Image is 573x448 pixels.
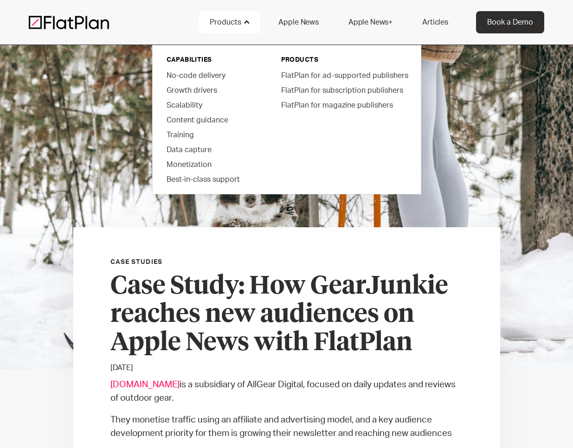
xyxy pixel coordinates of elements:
[159,172,264,186] a: Best-in-class support
[337,11,404,33] a: Apple News+
[199,11,260,33] div: Products
[476,11,544,33] a: Book a Demo
[110,413,463,440] p: They monetise traffic using an affiliate and advertising model, and a key audience development pr...
[267,11,329,33] a: Apple News
[274,83,414,97] a: FlatPlan for subscription publishers
[159,142,264,157] a: Data capture
[152,42,421,194] nav: Products
[274,97,414,112] a: FlatPlan for magazine publishers
[159,97,264,112] a: Scalability
[159,68,264,83] a: No-code delivery
[110,273,463,358] h3: Case Study: How GearJunkie reaches new audiences on Apple News with FlatPlan
[159,157,264,172] a: Monetization
[110,257,162,267] div: Case Studies
[159,112,264,127] a: Content guidance
[274,68,414,83] a: FlatPlan for ad-supported publishers
[487,17,533,28] div: Book a Demo
[159,127,264,142] a: Training
[110,380,180,389] a: [DOMAIN_NAME]
[281,55,407,64] div: PRODUCTS
[110,362,463,373] p: [DATE]
[110,378,463,405] p: is a subsidiary of AllGear Digital, focused on daily updates and reviews of outdoor gear.
[411,11,459,33] a: Articles
[159,83,264,97] a: Growth drivers
[210,17,241,28] div: Products
[167,55,257,64] div: capabilities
